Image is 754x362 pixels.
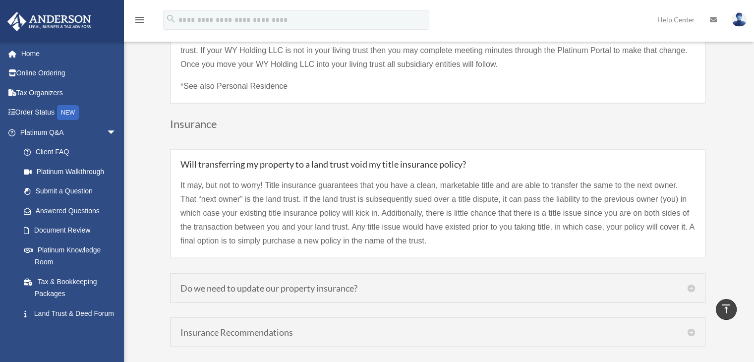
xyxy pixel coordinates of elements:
[14,323,131,343] a: Portal Feedback
[134,14,146,26] i: menu
[14,240,131,272] a: Platinum Knowledge Room
[4,12,94,31] img: Anderson Advisors Platinum Portal
[14,221,131,241] a: Document Review
[180,179,695,248] p: It may, but not to worry! Title insurance guarantees that you have a clean, marketable title and ...
[14,272,131,303] a: Tax & Bookkeeping Packages
[716,299,737,320] a: vertical_align_top
[7,44,131,63] a: Home
[14,162,131,181] a: Platinum Walkthrough
[57,105,79,120] div: NEW
[180,79,695,93] p: *See also Personal Residence
[170,119,705,134] h3: Insurance
[180,328,695,337] h5: Insurance Recommendations
[7,83,131,103] a: Tax Organizers
[107,122,126,143] span: arrow_drop_down
[7,122,131,142] a: Platinum Q&Aarrow_drop_down
[166,13,176,24] i: search
[14,201,131,221] a: Answered Questions
[134,17,146,26] a: menu
[180,160,695,169] h5: Will transferring my property to a land trust void my title insurance policy?
[14,181,131,201] a: Submit a Question
[720,303,732,315] i: vertical_align_top
[14,303,126,323] a: Land Trust & Deed Forum
[7,63,131,83] a: Online Ordering
[14,142,131,162] a: Client FAQ
[180,284,695,293] h5: Do we need to update our property insurance?
[732,12,747,27] img: User Pic
[7,103,131,123] a: Order StatusNEW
